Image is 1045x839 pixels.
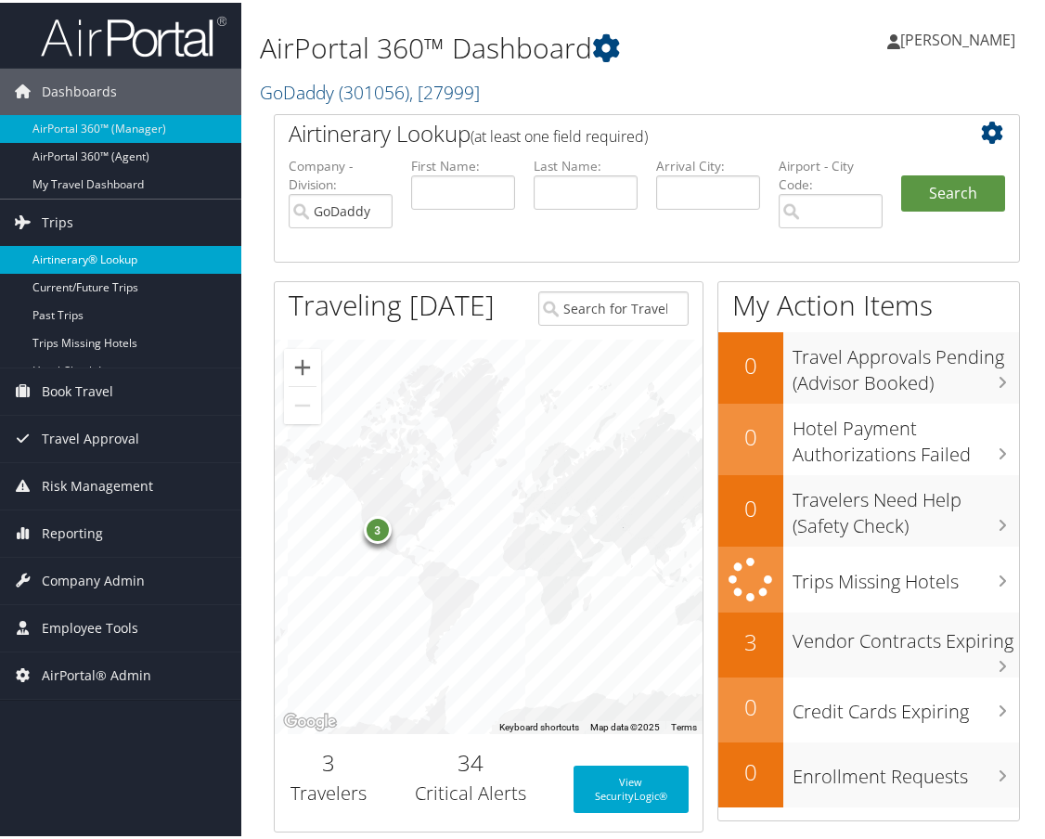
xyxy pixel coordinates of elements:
a: View SecurityLogic® [574,763,689,810]
button: Search [901,173,1005,210]
span: AirPortal® Admin [42,650,151,696]
label: First Name: [411,154,515,173]
h2: 3 [289,744,368,776]
span: Risk Management [42,460,153,507]
h2: 0 [718,754,783,785]
span: Book Travel [42,366,113,412]
h3: Travelers [289,778,368,804]
span: Map data ©2025 [590,719,660,729]
label: Arrival City: [656,154,760,173]
span: ( 301056 ) [339,77,409,102]
h2: 34 [395,744,546,776]
h3: Critical Alerts [395,778,546,804]
span: Dashboards [42,66,117,112]
h1: My Action Items [718,283,1019,322]
button: Zoom in [284,346,321,383]
h2: 0 [718,419,783,450]
h3: Enrollment Requests [793,752,1019,787]
label: Airport - City Code: [779,154,883,192]
span: [PERSON_NAME] [900,27,1015,47]
a: 0Hotel Payment Authorizations Failed [718,401,1019,472]
div: 3 [364,512,392,540]
input: Search for Traveler [538,289,689,323]
a: Terms (opens in new tab) [671,719,697,729]
h2: Airtinerary Lookup [289,115,943,147]
span: Reporting [42,508,103,554]
img: airportal-logo.png [41,12,226,56]
img: Google [279,707,341,731]
button: Keyboard shortcuts [499,718,579,731]
a: [PERSON_NAME] [887,9,1034,65]
span: Company Admin [42,555,145,601]
a: 3Vendor Contracts Expiring [718,610,1019,675]
h3: Credit Cards Expiring [793,687,1019,722]
label: Last Name: [534,154,638,173]
a: 0Travelers Need Help (Safety Check) [718,472,1019,544]
h3: Vendor Contracts Expiring [793,616,1019,652]
h1: AirPortal 360™ Dashboard [260,26,776,65]
h2: 0 [718,689,783,720]
span: Trips [42,197,73,243]
span: Travel Approval [42,413,139,459]
h3: Trips Missing Hotels [793,557,1019,592]
h2: 0 [718,347,783,379]
a: Trips Missing Hotels [718,544,1019,610]
a: 0Credit Cards Expiring [718,675,1019,740]
label: Company - Division: [289,154,393,192]
h2: 0 [718,490,783,522]
a: 0Enrollment Requests [718,740,1019,805]
span: (at least one field required) [471,123,648,144]
h3: Travel Approvals Pending (Advisor Booked) [793,332,1019,394]
h1: Traveling [DATE] [289,283,495,322]
button: Zoom out [284,384,321,421]
span: Employee Tools [42,602,138,649]
h3: Travelers Need Help (Safety Check) [793,475,1019,536]
a: 0Travel Approvals Pending (Advisor Booked) [718,329,1019,401]
span: , [ 27999 ] [409,77,480,102]
a: GoDaddy [260,77,480,102]
h3: Hotel Payment Authorizations Failed [793,404,1019,465]
h2: 3 [718,624,783,655]
a: Open this area in Google Maps (opens a new window) [279,707,341,731]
